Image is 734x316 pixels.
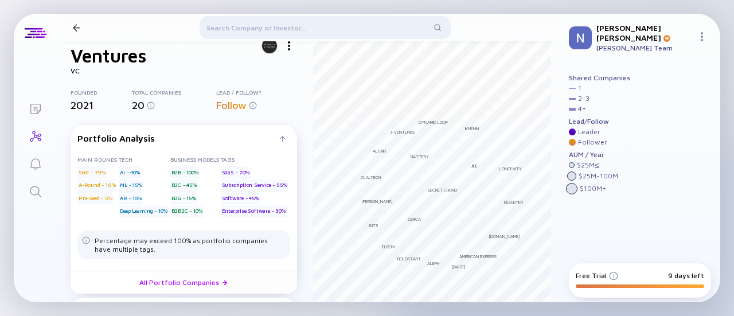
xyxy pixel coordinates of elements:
[119,156,170,163] div: Tech
[14,177,57,204] a: Search
[579,172,618,180] div: $ 25M - 100M
[77,166,107,178] div: Seed - 79%
[419,119,448,125] div: Dynamic Loop
[595,161,599,169] div: ≤
[580,185,606,193] div: $ 100M +
[71,89,132,96] div: Founded
[14,149,57,177] a: Reminders
[147,102,155,110] img: Info for Total Companies
[71,23,258,67] h1: Secret Chord Ventures
[578,84,581,92] div: 1
[577,161,599,169] div: $ 25M
[697,32,706,41] img: Menu
[428,187,457,193] div: Secret Chord
[82,236,90,244] img: Tags Dislacimer info icon
[411,154,429,159] div: Battery
[221,156,290,163] div: Tags
[216,89,296,96] div: Lead / Follow?
[569,26,592,49] img: Noam Profile Picture
[499,166,522,171] div: Longevity
[489,233,520,239] div: [DOMAIN_NAME]
[216,99,247,111] span: Follow
[504,199,523,205] div: Bessemer
[596,23,693,42] div: [PERSON_NAME] [PERSON_NAME]
[427,260,439,266] div: Aleph
[569,74,630,82] div: Shared Companies
[170,156,221,163] div: Business Models
[578,95,589,103] div: 2 - 3
[569,151,630,159] div: AUM / Year
[95,236,286,253] div: Percentage may exceed 100% as portfolio companies have multiple tags.
[119,205,168,217] div: Deep Learning - 10%
[576,271,618,280] div: Free Trial
[373,148,386,154] div: AltaIR
[77,180,116,191] div: A-Round - 16%
[71,67,297,75] div: VC
[14,122,57,149] a: Investor Map
[668,271,704,280] div: 9 days left
[14,94,57,122] a: Lists
[369,223,378,228] div: INT3
[170,205,204,217] div: B2B2C - 10%
[170,180,198,191] div: B2C - 45%
[578,128,600,136] div: Leader
[221,180,288,191] div: Subscription Service - 55%
[249,102,257,110] img: Info for Lead / Follow?
[569,118,630,126] div: Lead/Follow
[465,126,479,131] div: Kmehin
[71,271,297,294] a: All Portfolio Companies
[71,99,132,111] div: 2021
[361,174,381,180] div: ClalTech
[77,156,119,163] div: Main rounds
[77,133,280,143] div: Portfolio Analysis
[119,192,142,204] div: AR - 10%
[596,44,693,52] div: [PERSON_NAME] Team
[382,244,395,249] div: Elron
[132,89,216,96] div: Total Companies
[408,216,421,222] div: Cerca
[132,99,145,111] span: 20
[471,163,478,169] div: Jibe
[397,256,421,262] div: Boldstart
[361,198,393,204] div: [PERSON_NAME]
[221,166,251,178] div: SaaS - 70%
[119,180,143,191] div: ML - 15%
[459,253,497,259] div: American Express
[221,205,287,217] div: Enterprise Software - 30%
[119,166,140,178] div: AI - 40%
[451,264,466,270] div: [DATE]
[77,192,113,204] div: Pre-Seed - 5%
[390,129,415,135] div: J-Ventures
[170,192,197,204] div: B2G - 15%
[578,105,586,113] div: 4 +
[288,41,290,50] img: Investor Actions
[578,138,607,146] div: Follower
[170,166,200,178] div: B2B - 100%
[221,192,260,204] div: Software - 45%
